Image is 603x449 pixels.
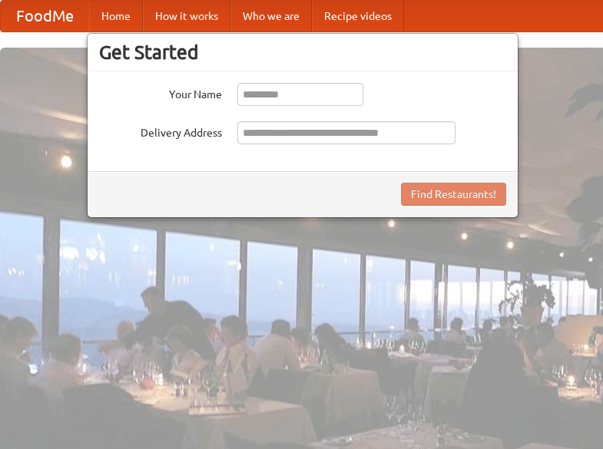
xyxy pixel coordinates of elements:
[1,1,89,31] a: FoodMe
[89,1,143,31] a: Home
[312,1,404,31] a: Recipe videos
[99,121,222,140] label: Delivery Address
[143,1,230,31] a: How it works
[99,83,222,102] label: Your Name
[99,41,506,64] h3: Get Started
[230,1,312,31] a: Who we are
[401,183,506,206] button: Find Restaurants!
